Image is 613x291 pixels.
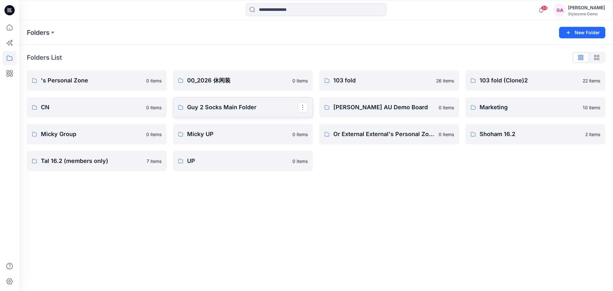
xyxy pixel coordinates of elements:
p: 103 fold (Clone)2 [480,76,579,85]
button: New Folder [559,27,605,38]
p: 26 items [436,77,454,84]
p: Guy 2 Socks Main Folder [187,103,298,112]
a: 103 fold26 items [319,70,459,91]
a: Marketing10 items [465,97,605,118]
div: GA [554,4,565,16]
a: UP0 items [173,151,313,171]
p: [PERSON_NAME] AU Demo Board [333,103,435,112]
a: Or External External's Personal Zone0 items [319,124,459,144]
p: Tal 16.2 (members only) [41,157,143,165]
p: 22 items [583,77,600,84]
p: 00_2026 休闲装 [187,76,289,85]
p: Marketing [480,103,579,112]
p: 10 items [583,104,600,111]
p: 0 items [146,104,162,111]
p: Shoham 16.2 [480,130,581,139]
p: Folders List [27,53,62,62]
p: Or External External's Personal Zone [333,130,435,139]
a: Guy 2 Socks Main Folder [173,97,313,118]
p: 0 items [292,158,308,165]
p: 0 items [292,77,308,84]
p: 103 fold [333,76,432,85]
div: [PERSON_NAME] [568,4,605,11]
p: 0 items [439,104,454,111]
a: Micky UP0 items [173,124,313,144]
a: 00_2026 休闲装0 items [173,70,313,91]
a: 103 fold (Clone)222 items [465,70,605,91]
p: Micky Group [41,130,142,139]
p: Micky UP [187,130,289,139]
p: CN [41,103,142,112]
p: 0 items [146,77,162,84]
p: UP [187,157,289,165]
a: CN0 items [27,97,167,118]
div: Stylezone Demo [568,11,605,16]
a: Shoham 16.22 items [465,124,605,144]
a: Micky Group0 items [27,124,167,144]
span: 30 [541,5,548,11]
a: Tal 16.2 (members only)7 items [27,151,167,171]
p: 2 items [585,131,600,138]
p: 's Personal Zone [41,76,142,85]
p: 0 items [146,131,162,138]
p: 0 items [292,131,308,138]
a: Folders [27,28,49,37]
a: [PERSON_NAME] AU Demo Board0 items [319,97,459,118]
a: 's Personal Zone0 items [27,70,167,91]
p: 7 items [147,158,162,165]
p: 0 items [439,131,454,138]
